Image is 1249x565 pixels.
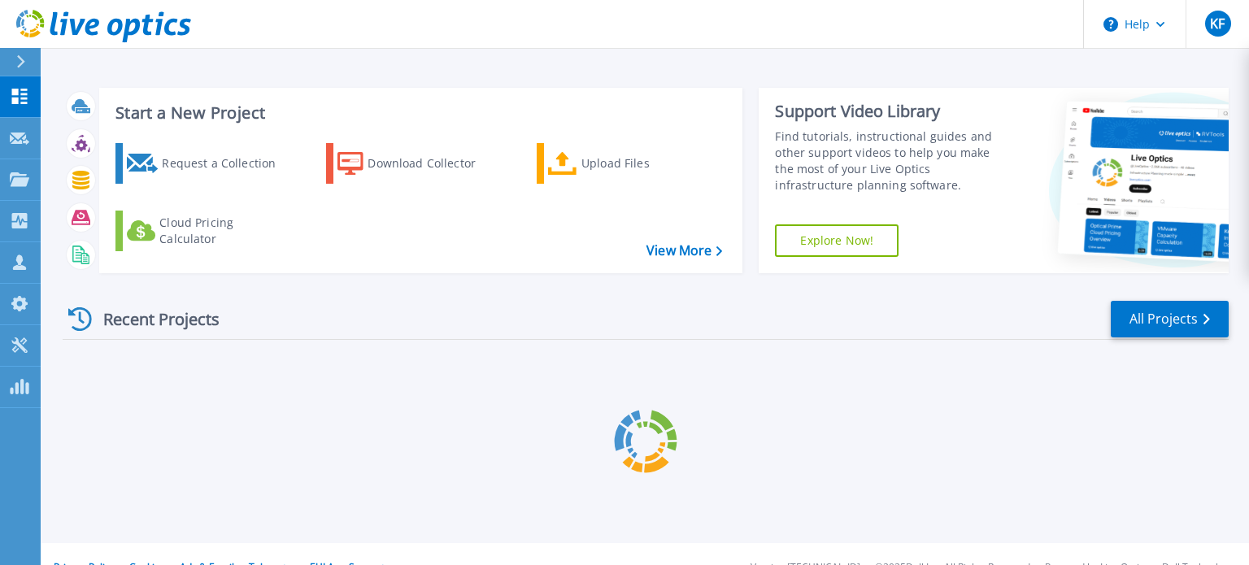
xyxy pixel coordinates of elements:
a: Explore Now! [775,224,899,257]
a: Upload Files [537,143,718,184]
h3: Start a New Project [115,104,722,122]
div: Find tutorials, instructional guides and other support videos to help you make the most of your L... [775,128,1011,193]
a: Download Collector [326,143,507,184]
div: Recent Projects [63,299,242,339]
a: View More [646,243,722,259]
span: KF [1210,17,1225,30]
div: Request a Collection [162,147,292,180]
a: Cloud Pricing Calculator [115,211,297,251]
div: Cloud Pricing Calculator [159,215,289,247]
a: All Projects [1111,301,1229,337]
div: Support Video Library [775,101,1011,122]
div: Download Collector [368,147,498,180]
div: Upload Files [581,147,712,180]
a: Request a Collection [115,143,297,184]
